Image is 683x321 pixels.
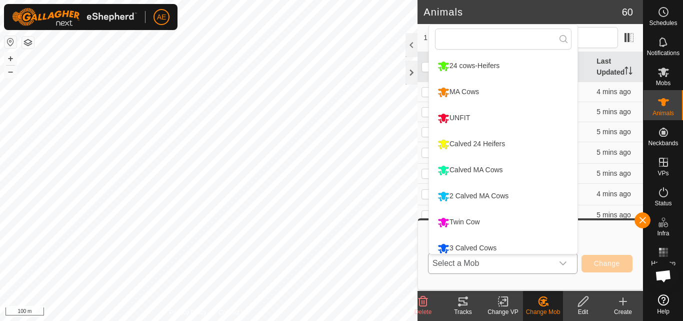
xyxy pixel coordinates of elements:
[596,190,630,198] span: 25 Sept 2025, 2:35 pm
[423,33,496,43] span: 1 selected of 60
[435,162,505,179] div: Calved MA Cows
[414,308,432,315] span: Delete
[652,110,674,116] span: Animals
[603,307,643,316] div: Create
[592,52,643,82] th: Last Updated
[429,210,577,235] li: Twin Cow
[435,84,481,101] div: MA Cows
[657,170,668,176] span: VPs
[443,307,483,316] div: Tracks
[435,188,511,205] div: 2 Calved MA Cows
[657,308,669,314] span: Help
[22,37,34,49] button: Map Layers
[656,80,670,86] span: Mobs
[435,58,502,75] div: 24 cows-Heifers
[649,20,677,26] span: Schedules
[169,308,207,317] a: Privacy Policy
[429,158,577,183] li: Calved MA Cows
[651,260,675,266] span: Heatmap
[563,307,603,316] div: Edit
[622,5,633,20] span: 60
[648,261,678,291] div: Open chat
[429,184,577,209] li: 2 Calved MA Cows
[647,50,679,56] span: Notifications
[435,240,499,257] div: 3 Calved Cows
[429,54,577,261] ul: Option List
[429,106,577,131] li: UNFIT
[435,110,472,127] div: UNFIT
[483,307,523,316] div: Change VP
[157,12,166,23] span: AE
[596,128,630,136] span: 25 Sept 2025, 2:35 pm
[429,80,577,105] li: MA Cows
[12,8,137,26] img: Gallagher Logo
[4,66,16,78] button: –
[624,68,632,76] p-sorticon: Activate to sort
[596,108,630,116] span: 25 Sept 2025, 2:35 pm
[218,308,248,317] a: Contact Us
[429,236,577,261] li: 3 Calved Cows
[435,214,482,231] div: Twin Cow
[428,253,553,273] span: Select a Mob
[435,136,507,153] div: Calved 24 Heifers
[648,140,678,146] span: Neckbands
[643,290,683,318] a: Help
[4,53,16,65] button: +
[553,253,573,273] div: dropdown trigger
[523,307,563,316] div: Change Mob
[423,6,622,18] h2: Animals
[654,200,671,206] span: Status
[429,132,577,157] li: Calved 24 Heifers
[429,54,577,79] li: 24 cows-Heifers
[596,169,630,177] span: 25 Sept 2025, 2:35 pm
[596,148,630,156] span: 25 Sept 2025, 2:35 pm
[657,230,669,236] span: Infra
[581,255,632,272] button: Change
[4,36,16,48] button: Reset Map
[596,88,630,96] span: 25 Sept 2025, 2:35 pm
[596,211,630,219] span: 25 Sept 2025, 2:35 pm
[594,259,620,267] span: Change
